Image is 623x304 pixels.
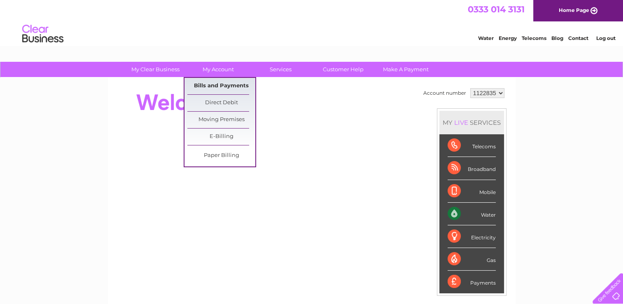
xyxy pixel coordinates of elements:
a: Telecoms [522,35,546,41]
div: Water [448,203,496,225]
div: Payments [448,271,496,293]
a: Customer Help [309,62,377,77]
a: Blog [551,35,563,41]
a: Bills and Payments [187,78,255,94]
a: Moving Premises [187,112,255,128]
div: Mobile [448,180,496,203]
div: Clear Business is a trading name of Verastar Limited (registered in [GEOGRAPHIC_DATA] No. 3667643... [117,5,506,40]
a: Log out [596,35,615,41]
a: Services [247,62,315,77]
a: Contact [568,35,588,41]
div: LIVE [453,119,470,126]
div: MY SERVICES [439,111,504,134]
a: E-Billing [187,129,255,145]
div: Broadband [448,157,496,180]
a: Energy [499,35,517,41]
td: Account number [421,86,468,100]
div: Electricity [448,225,496,248]
a: Direct Debit [187,95,255,111]
a: My Clear Business [121,62,189,77]
a: Paper Billing [187,147,255,164]
a: Water [478,35,494,41]
img: logo.png [22,21,64,47]
div: Telecoms [448,134,496,157]
a: 0333 014 3131 [468,4,525,14]
a: My Account [184,62,252,77]
a: Make A Payment [372,62,440,77]
div: Gas [448,248,496,271]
